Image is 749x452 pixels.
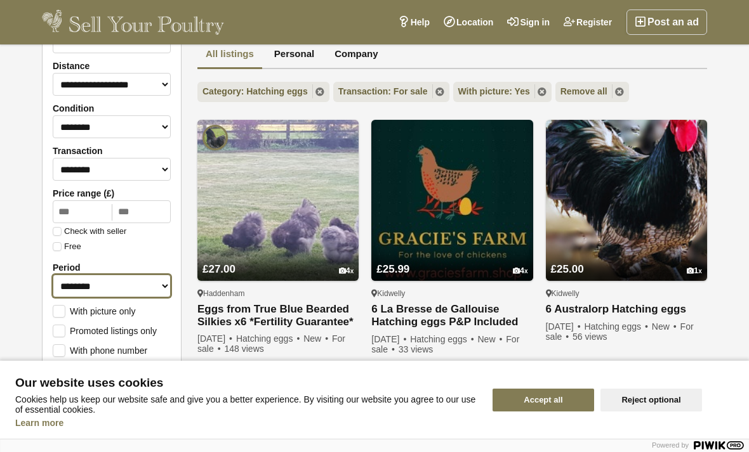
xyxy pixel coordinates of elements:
span: Our website uses cookies [15,377,477,389]
span: New [303,333,329,344]
span: 148 views [224,344,263,354]
div: Kidwelly [546,288,707,299]
a: With picture: Yes [453,82,552,102]
a: Post an ad [626,10,707,35]
span: Hatching eggs [584,321,649,332]
a: £25.00 1 [546,239,707,281]
a: Category: Hatching eggs [197,82,329,102]
span: 33 views [399,344,433,354]
a: 6 Australorp Hatching eggs [546,303,707,316]
span: £27.00 [202,263,235,275]
div: 1 [687,266,702,276]
a: All listings [197,41,262,70]
label: With phone number [53,344,147,356]
img: 6 Australorp Hatching eggs [546,120,707,281]
img: Eggs from True Blue Bearded Silkies x6 *Fertility Guarantee* [197,120,359,281]
span: New [477,334,503,344]
label: Transaction [53,146,171,156]
span: Hatching eggs [236,333,301,344]
img: 6 La Bresse de Gallouise Hatching eggs P&P Included Tracked 24 [371,120,533,281]
a: Eggs from True Blue Bearded Silkies x6 *Fertility Guarantee* [197,303,359,328]
a: 6 La Bresse de Gallouise Hatching eggs P&P Included Tracked 24 [371,303,533,329]
a: Register [557,10,619,35]
label: Promoted listings only [53,325,157,336]
a: Learn more [15,418,63,428]
a: Company [326,41,386,70]
img: Dallambay [202,125,228,150]
span: Hatching eggs [410,334,475,344]
a: £25.99 4 [371,239,533,281]
a: Location [437,10,500,35]
a: £27.00 4 [197,239,359,281]
p: Cookies help us keep our website safe and give you a better experience. By visiting our website y... [15,394,477,415]
span: 56 views [573,332,607,342]
label: Free [53,242,81,251]
label: Price range (£) [53,188,171,198]
div: Kidwelly [371,288,533,299]
div: 4 [513,266,528,276]
span: For sale [371,334,519,354]
span: [DATE] [197,333,234,344]
div: Haddenham [197,288,359,299]
label: Check with seller [53,227,126,236]
div: 4 [339,266,354,276]
a: Help [391,10,437,35]
span: For sale [197,333,345,354]
label: With picture only [53,305,135,316]
span: For sale [546,321,694,342]
span: £25.00 [551,263,584,275]
label: Condition [53,103,171,113]
span: £25.99 [376,263,409,275]
a: Transaction: For sale [333,82,449,102]
a: Personal [266,41,322,70]
span: Powered by [652,441,689,449]
img: Sell Your Poultry [42,10,224,35]
button: Reject optional [600,389,702,411]
button: Accept all [493,389,594,411]
label: Period [53,262,171,273]
span: [DATE] [371,334,408,344]
span: New [652,321,678,332]
span: [DATE] [546,321,582,332]
a: Sign in [500,10,557,35]
label: Distance [53,61,171,71]
a: Remove all [555,82,629,102]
